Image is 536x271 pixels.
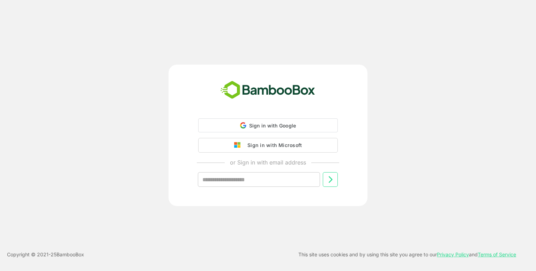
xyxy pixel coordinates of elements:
span: Sign in with Google [249,123,296,129]
img: bamboobox [217,79,319,102]
p: Copyright © 2021- 25 BambooBox [7,250,84,259]
p: or Sign in with email address [230,158,306,167]
div: Sign in with Microsoft [244,141,302,150]
p: This site uses cookies and by using this site you agree to our and [298,250,516,259]
a: Terms of Service [478,251,516,257]
img: google [234,142,244,148]
button: Sign in with Microsoft [198,138,338,153]
a: Privacy Policy [437,251,469,257]
div: Sign in with Google [198,118,338,132]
